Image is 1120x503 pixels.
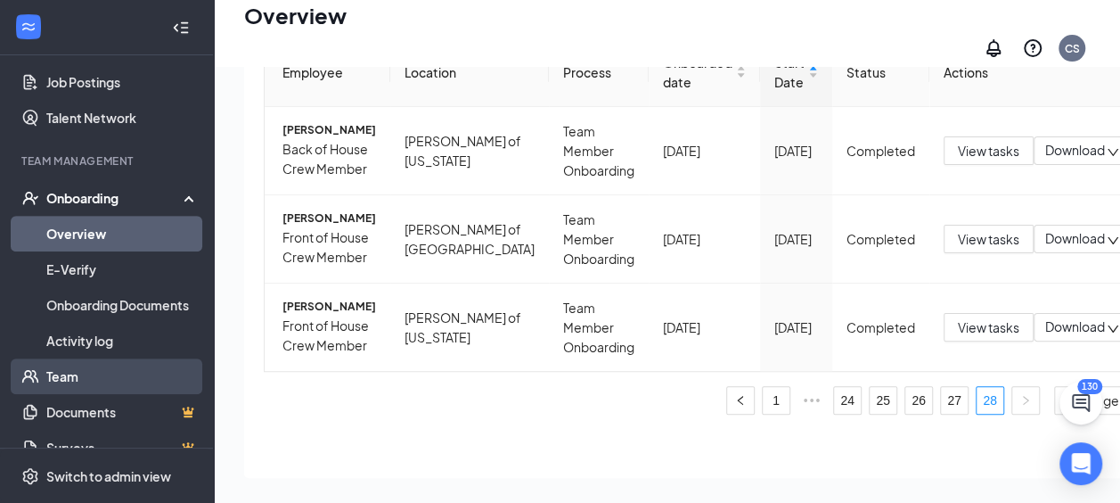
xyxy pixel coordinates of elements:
[1107,146,1119,159] span: down
[1045,229,1105,248] span: Download
[944,225,1034,253] button: View tasks
[1059,382,1102,425] button: ChatActive
[958,317,1019,337] span: View tasks
[905,387,932,414] a: 26
[983,37,1004,59] svg: Notifications
[21,189,39,207] svg: UserCheck
[46,64,199,100] a: Job Postings
[834,387,861,414] a: 24
[870,387,896,414] a: 25
[282,227,376,267] span: Front of House Crew Member
[869,386,897,415] li: 25
[846,317,915,337] div: Completed
[904,386,933,415] li: 26
[282,122,376,139] span: [PERSON_NAME]
[20,18,37,36] svg: WorkstreamLogo
[549,284,649,371] td: Team Member Onboarding
[940,386,969,415] li: 27
[774,229,818,249] div: [DATE]
[1107,235,1119,247] span: down
[390,107,549,195] td: [PERSON_NAME] of [US_STATE]
[663,229,746,249] div: [DATE]
[958,141,1019,161] span: View tasks
[46,216,199,251] a: Overview
[21,467,39,485] svg: Settings
[774,141,818,161] div: [DATE]
[797,386,826,415] span: •••
[1107,323,1119,335] span: down
[46,251,199,287] a: E-Verify
[46,394,199,430] a: DocumentsCrown
[833,386,862,415] li: 24
[282,316,376,355] span: Front of House Crew Member
[1070,392,1091,414] svg: ChatActive
[1022,37,1043,59] svg: QuestionInfo
[977,387,1003,414] a: 28
[774,317,818,337] div: [DATE]
[390,38,549,107] th: Location
[797,386,826,415] li: Previous 5 Pages
[549,38,649,107] th: Process
[941,387,968,414] a: 27
[549,107,649,195] td: Team Member Onboarding
[46,430,199,466] a: SurveysCrown
[1045,141,1105,160] span: Download
[46,323,199,359] a: Activity log
[649,38,760,107] th: Onboarded date
[832,38,929,107] th: Status
[663,317,746,337] div: [DATE]
[663,53,732,92] span: Onboarded date
[846,141,915,161] div: Completed
[1059,442,1102,485] div: Open Intercom Messenger
[846,229,915,249] div: Completed
[390,284,549,371] td: [PERSON_NAME] of [US_STATE]
[1045,317,1105,336] span: Download
[1020,395,1031,406] span: right
[46,189,184,207] div: Onboarding
[46,287,199,323] a: Onboarding Documents
[549,195,649,284] td: Team Member Onboarding
[1077,379,1102,394] div: 130
[46,467,171,485] div: Switch to admin view
[663,141,746,161] div: [DATE]
[976,386,1004,415] li: 28
[282,299,376,316] span: [PERSON_NAME]
[265,38,390,107] th: Employee
[944,313,1034,342] button: View tasks
[390,195,549,284] td: [PERSON_NAME] of [GEOGRAPHIC_DATA]
[726,386,755,415] li: Previous Page
[46,100,199,136] a: Talent Network
[958,229,1019,249] span: View tasks
[735,395,746,406] span: left
[172,19,190,37] svg: Collapse
[763,387,789,414] a: 1
[944,136,1034,165] button: View tasks
[774,53,805,92] span: Start Date
[282,210,376,227] span: [PERSON_NAME]
[1011,386,1040,415] li: Next Page
[282,139,376,178] span: Back of House Crew Member
[46,359,199,394] a: Team
[21,153,195,169] div: Team Management
[1011,386,1040,415] button: right
[726,386,755,415] button: left
[1065,41,1080,56] div: CS
[762,386,790,415] li: 1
